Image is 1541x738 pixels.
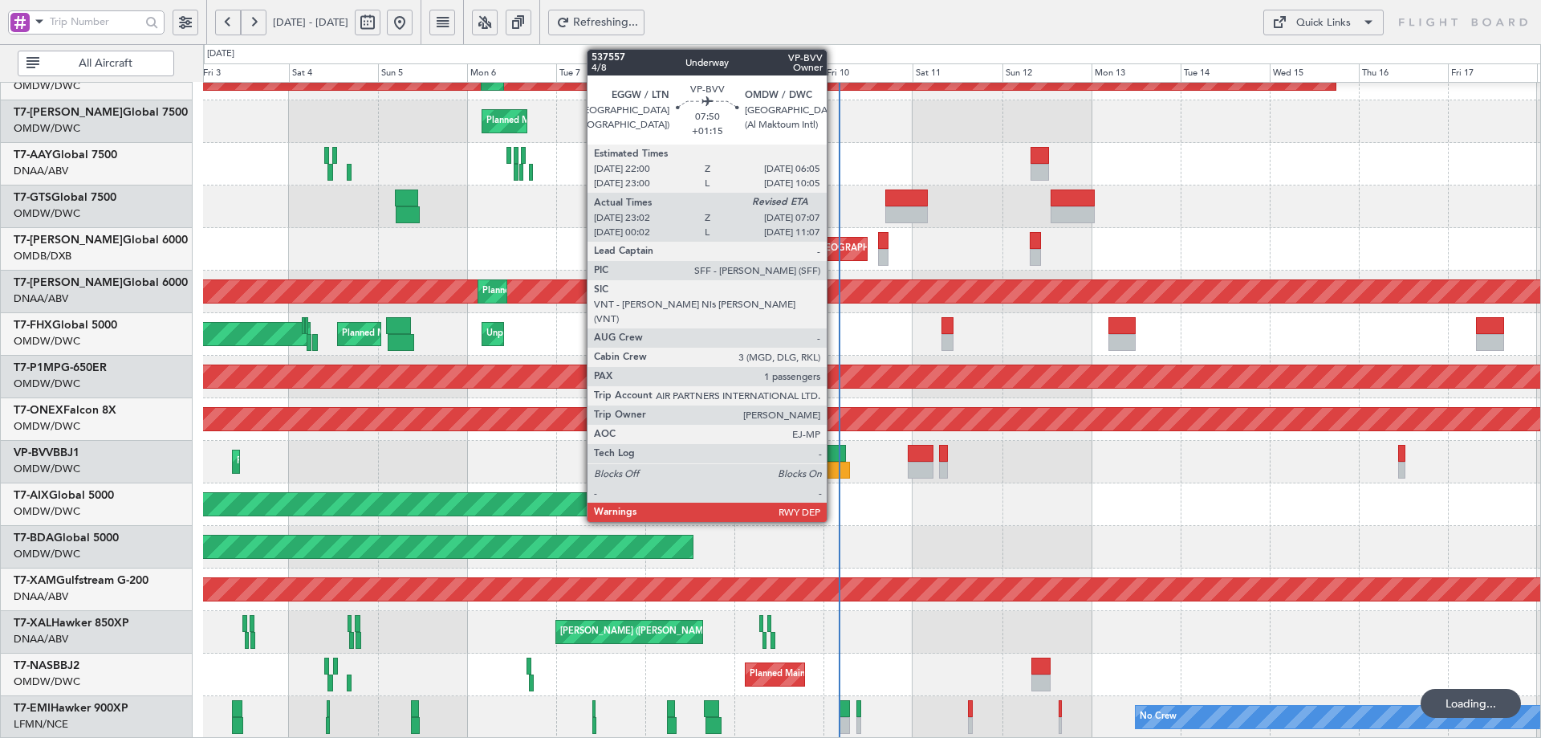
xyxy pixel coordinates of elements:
[14,575,148,586] a: T7-XAMGulfstream G-200
[14,277,188,288] a: T7-[PERSON_NAME]Global 6000
[548,10,644,35] button: Refreshing...
[273,15,348,30] span: [DATE] - [DATE]
[14,532,119,544] a: T7-BDAGlobal 5000
[1002,63,1092,83] div: Sun 12
[14,703,51,714] span: T7-EMI
[754,237,1023,261] div: Planned Maint [GEOGRAPHIC_DATA] ([GEOGRAPHIC_DATA] Intl)
[14,703,128,714] a: T7-EMIHawker 900XP
[560,620,729,644] div: [PERSON_NAME] ([PERSON_NAME] Intl)
[14,377,80,391] a: OMDW/DWC
[467,63,556,83] div: Mon 6
[14,405,63,416] span: T7-ONEX
[14,589,68,604] a: DNAA/ABV
[1296,15,1351,31] div: Quick Links
[14,277,123,288] span: T7-[PERSON_NAME]
[734,63,823,83] div: Thu 9
[14,675,80,689] a: OMDW/DWC
[1421,689,1521,718] div: Loading...
[14,292,68,306] a: DNAA/ABV
[18,51,174,76] button: All Aircraft
[14,618,51,629] span: T7-XAL
[14,234,188,246] a: T7-[PERSON_NAME]Global 6000
[14,618,129,629] a: T7-XALHawker 850XP
[14,490,114,501] a: T7-AIXGlobal 5000
[486,322,724,346] div: Unplanned Maint [GEOGRAPHIC_DATA] (Al Maktoum Intl)
[645,63,734,83] div: Wed 8
[14,149,52,161] span: T7-AAY
[14,575,56,586] span: T7-XAM
[14,164,68,178] a: DNAA/ABV
[14,504,80,519] a: OMDW/DWC
[43,58,169,69] span: All Aircraft
[14,660,79,671] a: T7-NASBBJ2
[14,717,68,732] a: LFMN/NCE
[823,63,913,83] div: Fri 10
[200,63,289,83] div: Fri 3
[14,206,80,221] a: OMDW/DWC
[14,192,116,203] a: T7-GTSGlobal 7500
[1181,63,1270,83] div: Tue 14
[14,334,80,349] a: OMDW/DWC
[14,320,117,331] a: T7-FHXGlobal 5000
[573,17,639,28] span: Refreshing...
[14,447,53,459] span: VP-BVV
[1140,705,1177,729] div: No Crew
[14,490,49,501] span: T7-AIX
[14,192,51,203] span: T7-GTS
[14,419,80,434] a: OMDW/DWC
[50,10,140,34] input: Trip Number
[14,547,80,561] a: OMDW/DWC
[486,109,644,133] div: Planned Maint Dubai (Al Maktoum Intl)
[750,663,930,687] div: Planned Maint Abuja ([PERSON_NAME] Intl)
[482,279,640,304] div: Planned Maint Dubai (Al Maktoum Intl)
[289,63,378,83] div: Sat 4
[556,63,645,83] div: Tue 7
[14,234,123,246] span: T7-[PERSON_NAME]
[14,149,117,161] a: T7-AAYGlobal 7500
[207,47,234,61] div: [DATE]
[14,462,80,476] a: OMDW/DWC
[14,405,116,416] a: T7-ONEXFalcon 8X
[342,322,531,346] div: Planned Maint [GEOGRAPHIC_DATA] (Seletar)
[14,320,52,331] span: T7-FHX
[14,532,54,544] span: T7-BDA
[14,660,53,671] span: T7-NAS
[378,63,467,83] div: Sun 5
[14,632,68,646] a: DNAA/ABV
[14,79,80,93] a: OMDW/DWC
[14,107,188,118] a: T7-[PERSON_NAME]Global 7500
[14,447,79,459] a: VP-BVVBBJ1
[237,450,395,474] div: Planned Maint Dubai (Al Maktoum Intl)
[1270,63,1359,83] div: Wed 15
[14,362,107,373] a: T7-P1MPG-650ER
[1092,63,1181,83] div: Mon 13
[14,249,71,263] a: OMDB/DXB
[913,63,1002,83] div: Sat 11
[1263,10,1384,35] button: Quick Links
[14,362,61,373] span: T7-P1MP
[1359,63,1448,83] div: Thu 16
[1448,63,1537,83] div: Fri 17
[14,107,123,118] span: T7-[PERSON_NAME]
[14,121,80,136] a: OMDW/DWC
